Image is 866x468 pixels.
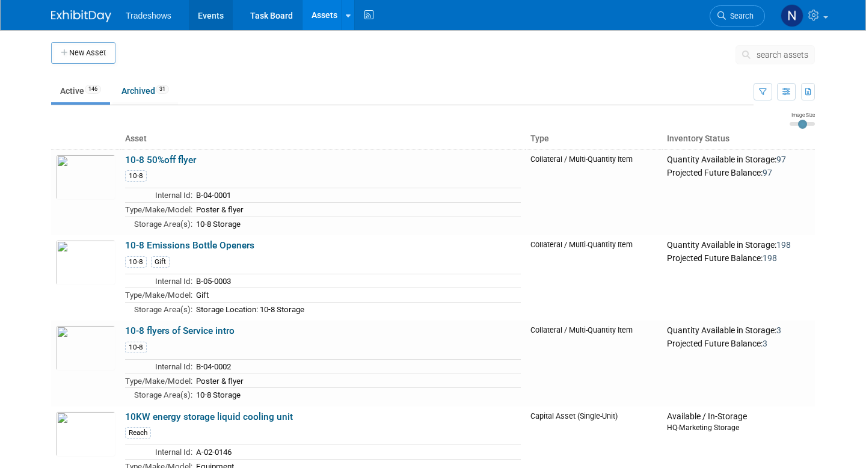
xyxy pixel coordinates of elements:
[125,170,147,182] div: 10-8
[125,427,151,439] div: Reach
[726,11,754,20] span: Search
[51,42,115,64] button: New Asset
[757,50,808,60] span: search assets
[125,445,192,460] td: Internal Id:
[192,374,521,388] td: Poster & flyer
[125,274,192,288] td: Internal Id:
[112,79,178,102] a: Archived31
[126,11,171,20] span: Tradeshows
[192,288,521,303] td: Gift
[125,188,192,203] td: Internal Id:
[710,5,765,26] a: Search
[192,359,521,374] td: B-04-0002
[156,85,169,94] span: 31
[526,149,662,235] td: Collateral / Multi-Quantity Item
[790,111,815,119] div: Image Size
[667,411,810,422] div: Available / In-Storage
[51,79,110,102] a: Active146
[667,325,810,336] div: Quantity Available in Storage:
[781,4,803,27] img: Nathaniel Baptiste
[192,202,521,217] td: Poster & flyer
[192,274,521,288] td: B-05-0003
[776,155,786,164] span: 97
[667,422,810,433] div: HQ-Marketing Storage
[192,188,521,203] td: B-04-0001
[125,359,192,374] td: Internal Id:
[125,155,196,165] a: 10-8 50%off flyer
[125,411,293,422] a: 10KW energy storage liquid cooling unit
[735,45,815,64] button: search assets
[134,220,192,229] span: Storage Area(s):
[85,85,101,94] span: 146
[125,240,254,251] a: 10-8 Emissions Bottle Openers
[763,339,767,348] span: 3
[667,251,810,264] div: Projected Future Balance:
[526,321,662,406] td: Collateral / Multi-Quantity Item
[667,165,810,179] div: Projected Future Balance:
[192,217,521,230] td: 10-8 Storage
[763,168,772,177] span: 97
[125,342,147,353] div: 10-8
[134,305,192,314] span: Storage Area(s):
[667,155,810,165] div: Quantity Available in Storage:
[526,129,662,149] th: Type
[526,235,662,321] td: Collateral / Multi-Quantity Item
[667,240,810,251] div: Quantity Available in Storage:
[125,288,192,303] td: Type/Make/Model:
[125,256,147,268] div: 10-8
[51,10,111,22] img: ExhibitDay
[134,390,192,399] span: Storage Area(s):
[776,325,781,335] span: 3
[192,388,521,402] td: 10-8 Storage
[125,202,192,217] td: Type/Make/Model:
[192,302,521,316] td: Storage Location: 10-8 Storage
[125,325,235,336] a: 10-8 flyers of Service intro
[763,253,777,263] span: 198
[776,240,791,250] span: 198
[125,374,192,388] td: Type/Make/Model:
[120,129,526,149] th: Asset
[151,256,170,268] div: Gift
[667,336,810,349] div: Projected Future Balance:
[192,445,521,460] td: A-02-0146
